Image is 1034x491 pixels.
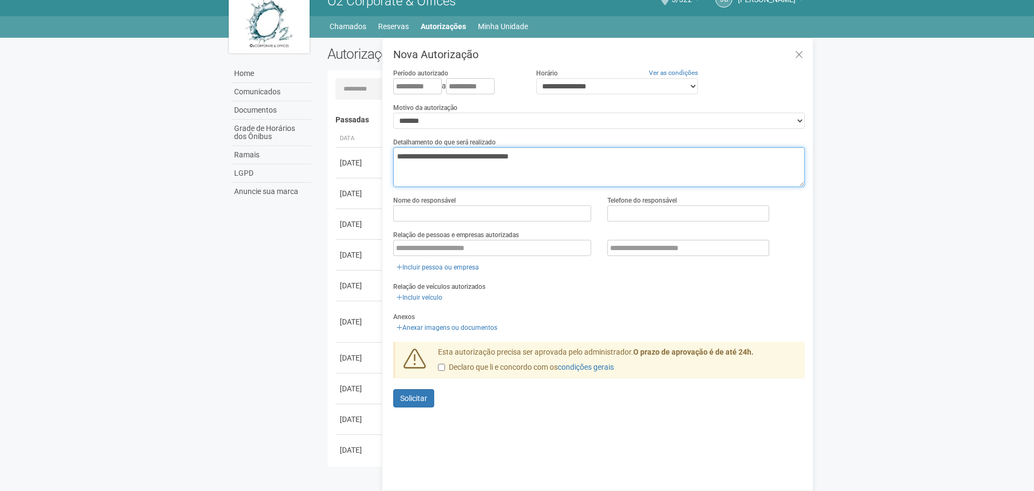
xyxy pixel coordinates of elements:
[231,120,311,146] a: Grade de Horários dos Ônibus
[430,347,805,378] div: Esta autorização precisa ser aprovada pelo administrador.
[393,230,519,240] label: Relação de pessoas e empresas autorizadas
[340,352,380,363] div: [DATE]
[340,157,380,168] div: [DATE]
[558,363,614,371] a: condições gerais
[393,292,446,303] a: Incluir veículo
[335,116,798,124] h4: Passadas
[340,280,380,291] div: [DATE]
[393,282,485,292] label: Relação de veículos autorizados
[393,78,519,94] div: a
[340,219,380,230] div: [DATE]
[393,389,434,407] button: Solicitar
[438,364,445,371] input: Declaro que li e concordo com oscondições gerais
[231,146,311,164] a: Ramais
[231,101,311,120] a: Documentos
[231,83,311,101] a: Comunicados
[393,312,415,322] label: Anexos
[340,316,380,327] div: [DATE]
[421,19,466,34] a: Autorizações
[340,383,380,394] div: [DATE]
[478,19,528,34] a: Minha Unidade
[335,130,384,148] th: Data
[378,19,409,34] a: Reservas
[438,362,614,373] label: Declaro que li e concordo com os
[231,183,311,200] a: Anuncie sua marca
[607,196,677,205] label: Telefone do responsável
[327,46,558,62] h2: Autorizações
[340,188,380,199] div: [DATE]
[400,394,427,403] span: Solicitar
[231,65,311,83] a: Home
[393,103,457,113] label: Motivo da autorização
[393,68,448,78] label: Período autorizado
[393,261,482,273] a: Incluir pessoa ou empresa
[393,49,805,60] h3: Nova Autorização
[393,196,456,205] label: Nome do responsável
[340,414,380,425] div: [DATE]
[330,19,366,34] a: Chamados
[536,68,558,78] label: Horário
[633,348,754,356] strong: O prazo de aprovação é de até 24h.
[649,69,698,77] a: Ver as condições
[340,445,380,455] div: [DATE]
[393,137,496,147] label: Detalhamento do que será realizado
[231,164,311,183] a: LGPD
[393,322,501,334] a: Anexar imagens ou documentos
[340,250,380,260] div: [DATE]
